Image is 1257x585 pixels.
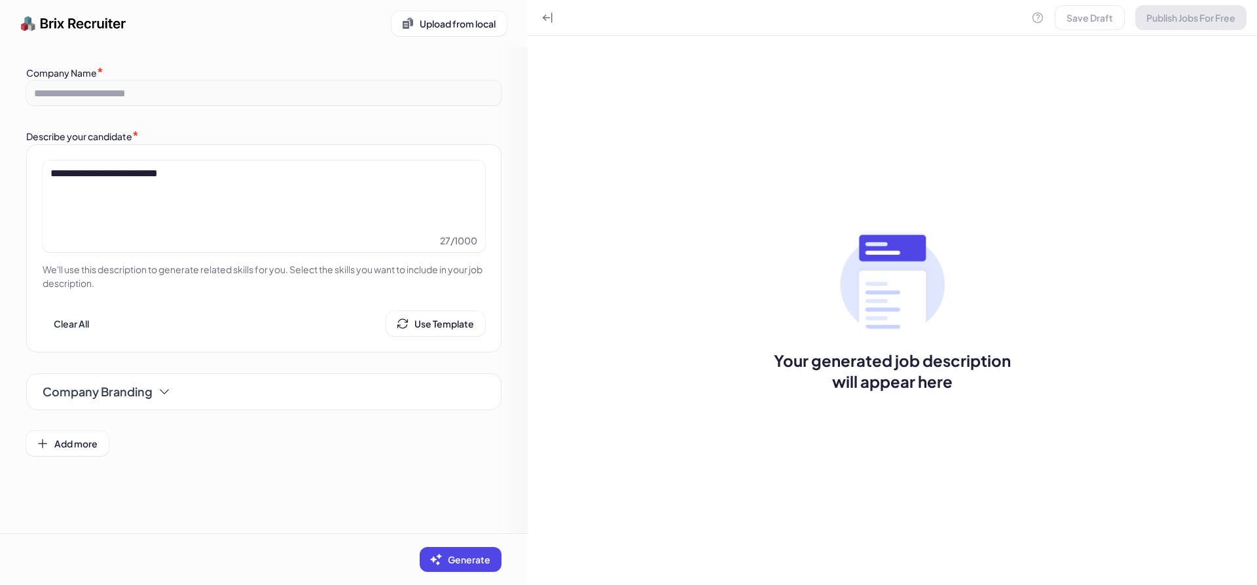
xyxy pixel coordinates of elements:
[414,318,474,330] span: Use Template
[765,350,1020,392] span: Your generated job description will appear here
[386,311,485,336] button: Use Template
[43,311,100,336] button: Clear All
[43,263,485,290] p: We'll use this description to generate related skills for you. Select the skills you want to incl...
[392,11,507,36] button: Upload from local
[54,438,98,449] span: Add more
[840,229,945,334] img: no txt
[420,547,501,572] button: Generate
[21,10,126,37] img: logo
[26,431,109,456] button: Add more
[420,18,496,29] span: Upload from local
[26,67,97,79] label: Company Name
[26,130,132,142] label: Describe your candidate
[43,383,153,401] span: Company Branding
[448,554,490,565] span: Generate
[54,318,89,330] span: Clear All
[440,234,477,247] span: 27 / 1000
